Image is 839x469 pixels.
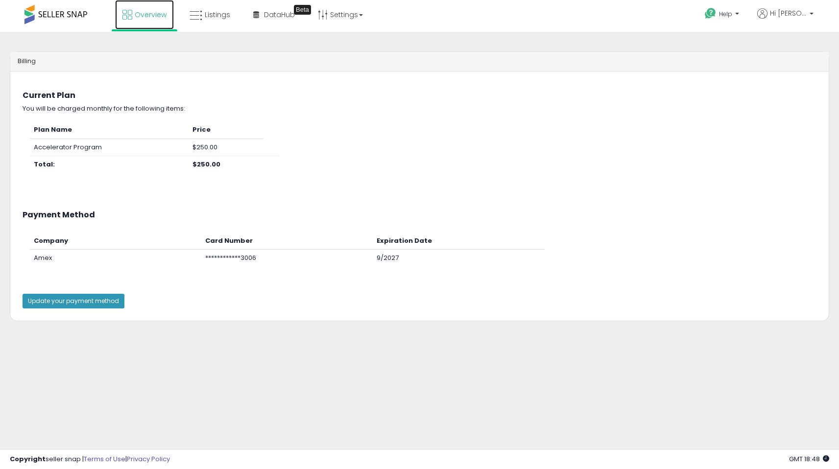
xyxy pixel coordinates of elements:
[189,139,264,156] td: $250.00
[30,250,201,267] td: Amex
[10,52,829,71] div: Billing
[23,294,124,308] button: Update your payment method
[30,139,189,156] td: Accelerator Program
[30,121,189,139] th: Plan Name
[373,250,544,267] td: 9/2027
[23,91,816,100] h3: Current Plan
[201,233,373,250] th: Card Number
[192,160,220,169] b: $250.00
[719,10,732,18] span: Help
[205,10,230,20] span: Listings
[264,10,295,20] span: DataHub
[189,121,264,139] th: Price
[30,233,201,250] th: Company
[10,455,170,464] div: seller snap | |
[373,233,544,250] th: Expiration Date
[757,8,814,30] a: Hi [PERSON_NAME]
[23,211,816,219] h3: Payment Method
[789,454,829,464] span: 2025-10-9 18:48 GMT
[10,454,46,464] strong: Copyright
[770,8,807,18] span: Hi [PERSON_NAME]
[23,104,185,113] span: You will be charged monthly for the following items:
[84,454,125,464] a: Terms of Use
[127,454,170,464] a: Privacy Policy
[294,5,311,15] div: Tooltip anchor
[34,160,55,169] b: Total:
[704,7,717,20] i: Get Help
[135,10,167,20] span: Overview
